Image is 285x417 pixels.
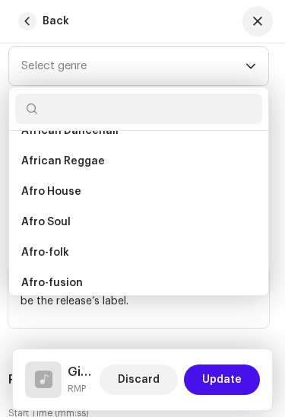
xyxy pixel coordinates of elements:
[21,154,105,169] span: African Reggae
[184,364,260,395] button: Update
[100,364,178,395] button: Discard
[15,237,262,268] li: Afro-folk
[43,6,69,37] span: Back
[15,207,262,237] li: Afro Soul
[21,47,245,85] span: Select genre
[21,245,69,260] span: Afro-folk
[21,184,81,199] span: Afro House
[68,381,93,396] small: Girlo (feat. Webz)
[21,123,119,138] span: African Dancehall
[15,146,262,177] li: African Reggae
[15,177,262,207] li: Afro House
[15,268,262,298] li: Afro-fusion
[245,47,256,85] div: dropdown trigger
[202,364,242,395] span: Update
[68,363,93,381] h5: Girlo (feat. Webz)
[118,364,160,395] span: Discard
[21,215,71,230] span: Afro Soul
[21,275,83,291] span: Afro-fusion
[12,6,81,37] button: Back
[8,364,269,395] h5: Preview/Clip Start Time
[15,116,262,146] li: African Dancehall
